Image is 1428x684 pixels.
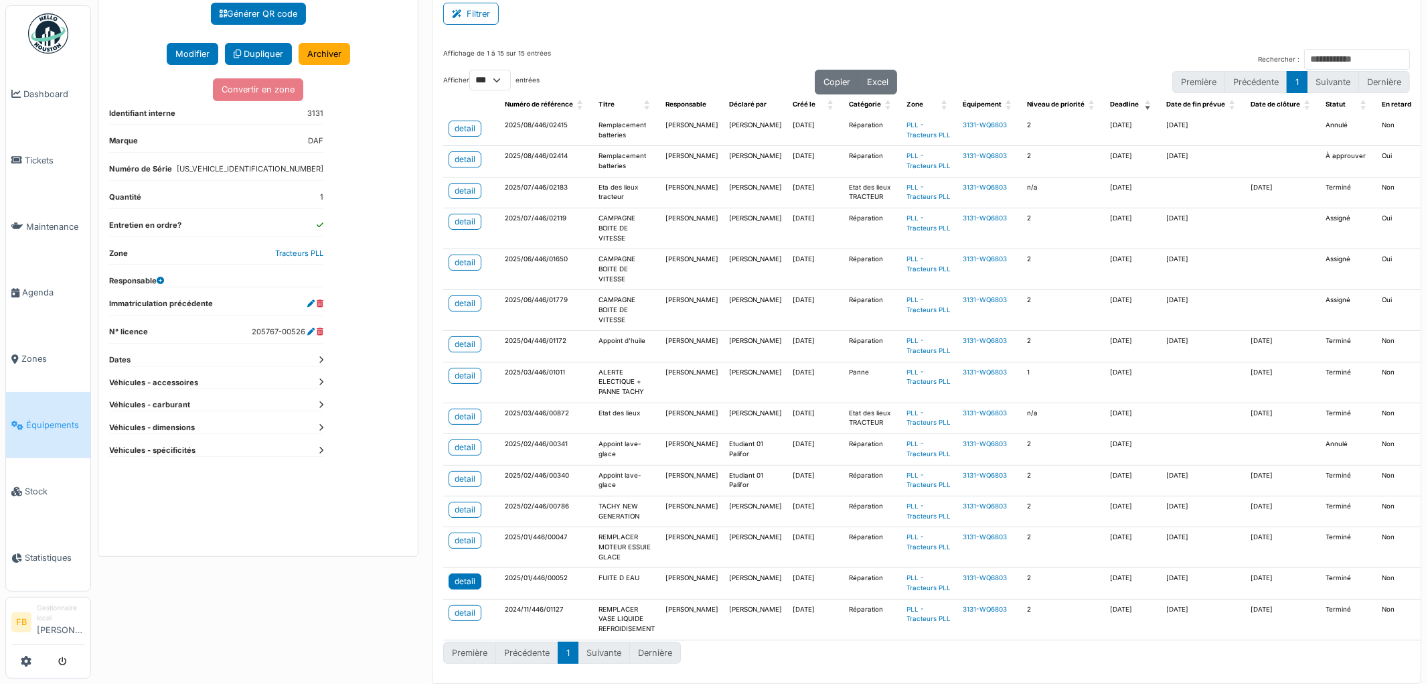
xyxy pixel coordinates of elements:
td: 2025/03/446/00872 [499,403,593,433]
a: 3131-WQ6803 [963,502,1007,510]
td: Remplacement batteries [593,146,660,177]
td: Réparation [844,290,901,331]
span: Créé le [793,100,815,108]
td: CAMPAGNE BOITE DE VITESSE [593,249,660,290]
a: Équipements [6,392,90,458]
a: detail [449,533,481,549]
td: Annulé [1320,115,1376,146]
td: [DATE] [787,434,844,465]
span: Tickets [25,154,85,167]
a: detail [449,573,481,590]
a: PLL - Tracteurs PLL [906,255,951,273]
td: Réparation [844,527,901,568]
td: [PERSON_NAME] [660,290,724,331]
td: Appoint lave-glace [593,434,660,465]
td: [PERSON_NAME] [660,403,724,433]
a: PLL - Tracteurs PLL [906,574,951,592]
td: 2025/07/446/02183 [499,177,593,208]
td: Appoint d'huile [593,331,660,362]
td: [DATE] [787,331,844,362]
td: 2 [1022,496,1105,527]
a: detail [449,368,481,384]
dt: Véhicules - carburant [109,399,323,411]
td: [PERSON_NAME] [724,177,787,208]
td: 2025/06/446/01650 [499,249,593,290]
td: Panne [844,362,901,403]
td: Réparation [844,249,901,290]
a: 3131-WQ6803 [963,255,1007,263]
td: [DATE] [1245,331,1320,362]
td: [DATE] [1105,434,1161,465]
a: Maintenance [6,194,90,260]
td: TACHY NEW GENERATION [593,496,660,527]
td: [DATE] [1161,290,1245,331]
dt: Entretien en ordre? [109,220,181,236]
td: [DATE] [1105,362,1161,403]
div: detail [455,123,475,135]
td: 2025/02/446/00786 [499,496,593,527]
td: [PERSON_NAME] [660,146,724,177]
td: [DATE] [787,249,844,290]
a: PLL - Tracteurs PLL [906,214,951,232]
td: [DATE] [787,290,844,331]
select: Afficherentrées [469,70,511,90]
li: [PERSON_NAME] [37,603,85,642]
a: PLL - Tracteurs PLL [906,121,951,139]
div: Gestionnaire local [37,603,85,624]
div: Affichage de 1 à 15 sur 15 entrées [443,49,551,70]
td: [PERSON_NAME] [660,496,724,527]
span: Deadline: Activate to remove sorting [1145,94,1153,115]
td: Réparation [844,208,901,249]
td: Réparation [844,568,901,599]
td: 2 [1022,115,1105,146]
td: 2025/02/446/00341 [499,434,593,465]
td: [PERSON_NAME] [660,465,724,496]
a: detail [449,471,481,487]
td: Etat des lieux [593,403,660,433]
span: Niveau de priorité [1027,100,1085,108]
td: [PERSON_NAME] [724,146,787,177]
dt: Numéro de Série [109,163,172,180]
span: Numéro de référence [505,100,573,108]
td: [DATE] [1105,331,1161,362]
td: 2025/04/446/01172 [499,331,593,362]
td: [DATE] [1105,527,1161,568]
td: [DATE] [787,115,844,146]
dt: Quantité [109,192,141,208]
dt: Responsable [109,275,164,287]
td: [DATE] [787,177,844,208]
div: detail [455,153,475,165]
div: detail [455,257,475,269]
dd: 1 [320,192,323,203]
td: Etudiant 01 Palifor [724,465,787,496]
td: [DATE] [1161,568,1245,599]
td: [DATE] [1105,208,1161,249]
td: 2025/08/446/02414 [499,146,593,177]
td: [DATE] [1105,465,1161,496]
span: Titre: Activate to sort [644,94,652,115]
td: 1 [1022,362,1105,403]
td: 2025/07/446/02119 [499,208,593,249]
dt: Véhicules - spécificités [109,445,323,456]
td: Terminé [1320,527,1376,568]
span: Date de fin prévue: Activate to sort [1229,94,1237,115]
td: [DATE] [1105,177,1161,208]
span: Maintenance [26,220,85,233]
span: Date de fin prévue [1166,100,1225,108]
td: [PERSON_NAME] [660,177,724,208]
a: detail [449,151,481,167]
td: 2 [1022,249,1105,290]
td: Terminé [1320,177,1376,208]
a: PLL - Tracteurs PLL [906,502,951,520]
td: Eta des lieux tracteur [593,177,660,208]
button: Excel [858,70,897,94]
td: [DATE] [787,496,844,527]
a: PLL - Tracteurs PLL [906,368,951,386]
a: PLL - Tracteurs PLL [906,409,951,427]
a: 3131-WQ6803 [963,296,1007,303]
td: Annulé [1320,434,1376,465]
td: 2 [1022,434,1105,465]
td: Réparation [844,146,901,177]
td: 2025/02/446/00340 [499,465,593,496]
span: Titre [599,100,615,108]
